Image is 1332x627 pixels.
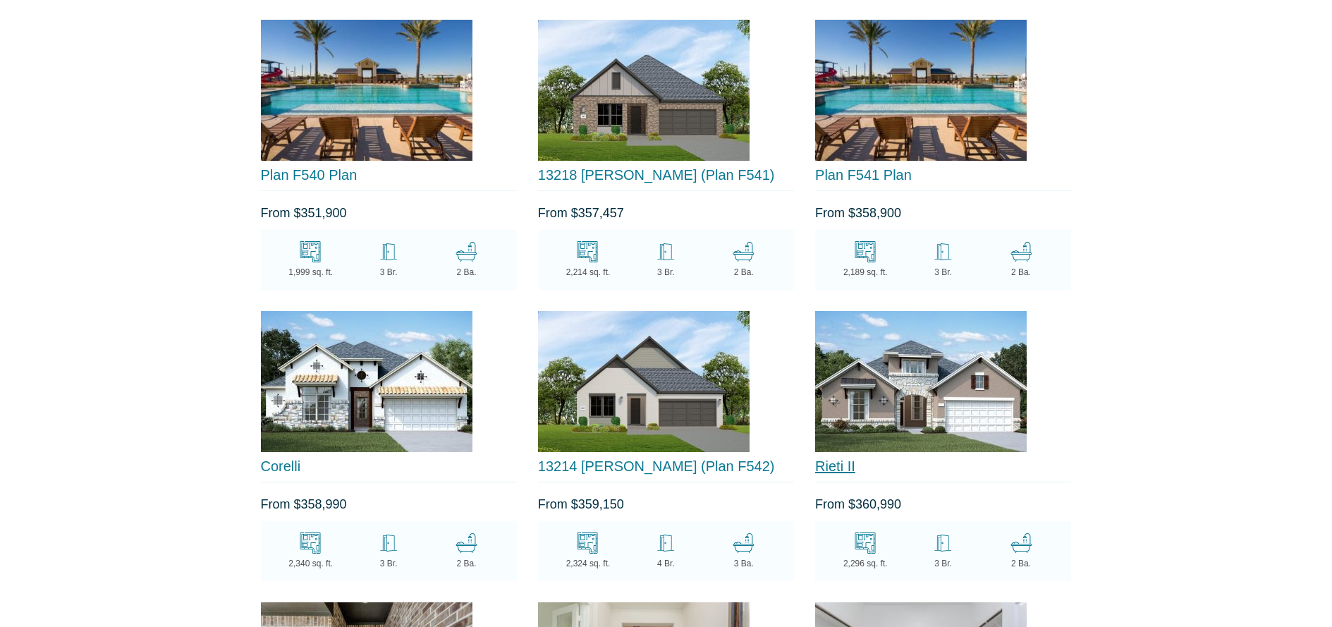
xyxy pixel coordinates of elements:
[826,266,904,279] div: 2,189 sq. ft.
[538,495,794,514] div: From $359,150
[549,266,627,279] div: 2,214 sq. ft.
[982,557,1060,570] div: 2 Ba.
[815,458,855,474] a: Rieti II
[261,204,517,223] div: From $351,900
[705,557,783,570] div: 3 Ba.
[538,458,775,474] a: 13214 [PERSON_NAME] (Plan F542)
[261,495,517,514] div: From $358,990
[627,557,704,570] div: 4 Br.
[272,557,350,570] div: 2,340 sq. ft.
[538,204,794,223] div: From $357,457
[261,167,358,183] a: Plan F540 Plan
[272,266,350,279] div: 1,999 sq. ft.
[815,204,1071,223] div: From $358,900
[904,266,982,279] div: 3 Br.
[904,557,982,570] div: 3 Br.
[350,266,427,279] div: 3 Br.
[826,557,904,570] div: 2,296 sq. ft.
[427,266,505,279] div: 2 Ba.
[350,557,427,570] div: 3 Br.
[815,167,912,183] a: Plan F541 Plan
[427,557,505,570] div: 2 Ba.
[627,266,704,279] div: 3 Br.
[982,266,1060,279] div: 2 Ba.
[815,495,1071,514] div: From $360,990
[538,167,775,183] a: 13218 [PERSON_NAME] (Plan F541)
[261,458,301,474] a: Corelli
[549,557,627,570] div: 2,324 sq. ft.
[705,266,783,279] div: 2 Ba.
